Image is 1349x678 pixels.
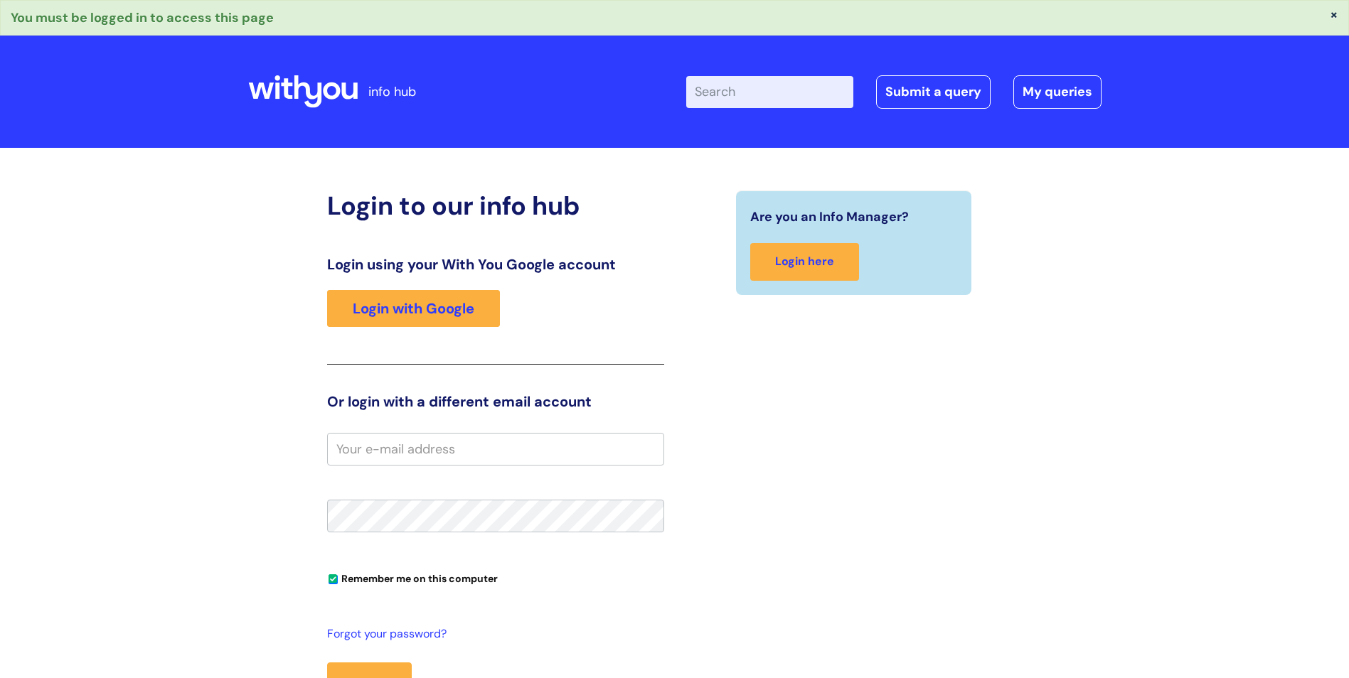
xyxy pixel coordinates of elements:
input: Remember me on this computer [329,575,338,584]
p: info hub [368,80,416,103]
h2: Login to our info hub [327,190,664,221]
input: Your e-mail address [327,433,664,466]
h3: Login using your With You Google account [327,256,664,273]
a: Login here [750,243,859,281]
span: Are you an Info Manager? [750,205,909,228]
a: My queries [1013,75,1102,108]
a: Forgot your password? [327,624,657,645]
h3: Or login with a different email account [327,393,664,410]
label: Remember me on this computer [327,569,498,585]
a: Submit a query [876,75,991,108]
a: Login with Google [327,290,500,327]
button: × [1330,8,1338,21]
input: Search [686,76,853,107]
div: You can uncheck this option if you're logging in from a shared device [327,566,664,589]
